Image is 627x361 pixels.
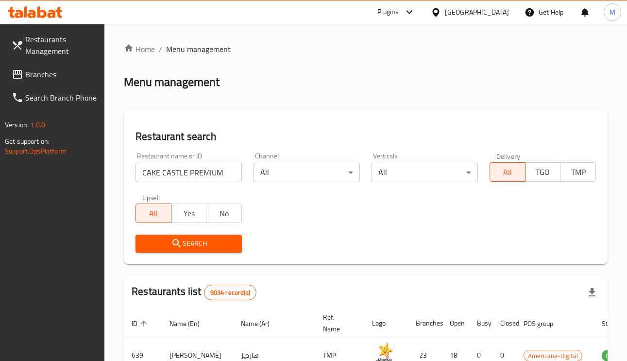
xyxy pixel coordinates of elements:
[25,92,97,103] span: Search Branch Phone
[5,135,50,148] span: Get support on:
[524,318,566,329] span: POS group
[159,43,162,55] li: /
[492,309,516,338] th: Closed
[171,204,207,223] button: Yes
[124,74,220,90] h2: Menu management
[560,162,596,182] button: TMP
[175,206,203,221] span: Yes
[445,7,509,17] div: [GEOGRAPHIC_DATA]
[30,119,45,131] span: 1.0.0
[5,145,67,157] a: Support.OpsPlatform
[132,284,256,300] h2: Restaurants list
[580,281,604,304] div: Export file
[136,204,171,223] button: All
[132,318,150,329] span: ID
[25,34,97,57] span: Restaurants Management
[372,163,478,182] div: All
[364,309,408,338] th: Logo
[169,318,212,329] span: Name (En)
[142,194,160,201] label: Upsell
[204,285,256,300] div: Total records count
[496,153,521,159] label: Delivery
[525,162,561,182] button: TGO
[529,165,557,179] span: TGO
[494,165,522,179] span: All
[136,129,596,144] h2: Restaurant search
[136,235,242,253] button: Search
[442,309,469,338] th: Open
[140,206,168,221] span: All
[408,309,442,338] th: Branches
[4,63,105,86] a: Branches
[204,288,256,297] span: 9034 record(s)
[4,28,105,63] a: Restaurants Management
[377,6,399,18] div: Plugins
[323,311,353,335] span: Ref. Name
[241,318,282,329] span: Name (Ar)
[210,206,238,221] span: No
[206,204,242,223] button: No
[610,7,615,17] span: M
[136,163,242,182] input: Search for restaurant name or ID..
[469,309,492,338] th: Busy
[5,119,29,131] span: Version:
[166,43,231,55] span: Menu management
[124,43,608,55] nav: breadcrumb
[490,162,525,182] button: All
[254,163,360,182] div: All
[25,69,97,80] span: Branches
[124,43,155,55] a: Home
[564,165,592,179] span: TMP
[4,86,105,109] a: Search Branch Phone
[143,238,234,250] span: Search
